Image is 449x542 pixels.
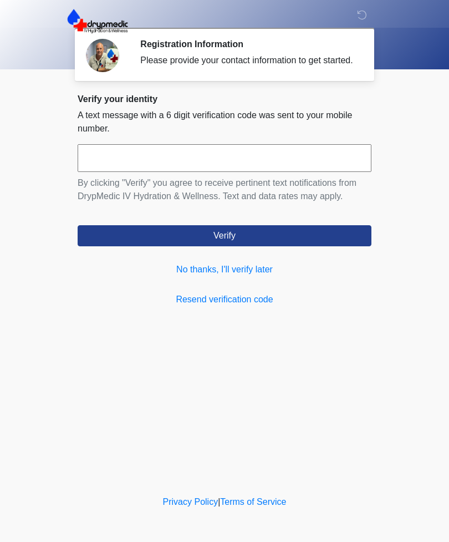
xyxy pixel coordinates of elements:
[86,39,119,72] img: Agent Avatar
[78,109,371,135] p: A text message with a 6 digit verification code was sent to your mobile number.
[218,497,220,506] a: |
[78,94,371,104] h2: Verify your identity
[220,497,286,506] a: Terms of Service
[78,293,371,306] a: Resend verification code
[78,225,371,246] button: Verify
[78,263,371,276] a: No thanks, I'll verify later
[78,176,371,203] p: By clicking "Verify" you agree to receive pertinent text notifications from DrypMedic IV Hydratio...
[163,497,218,506] a: Privacy Policy
[67,8,129,34] img: DrypMedic IV Hydration & Wellness Logo
[140,54,355,67] div: Please provide your contact information to get started.
[140,39,355,49] h2: Registration Information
